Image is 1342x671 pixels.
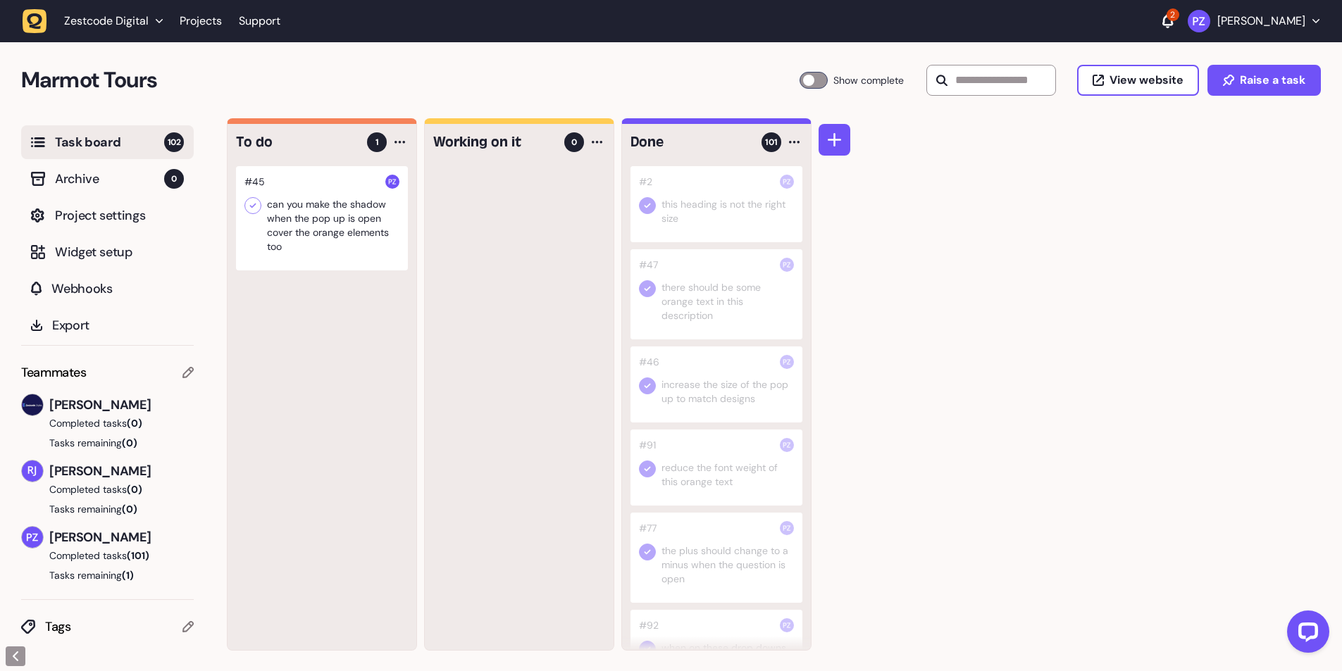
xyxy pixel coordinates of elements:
button: Completed tasks(0) [21,482,182,496]
span: Widget setup [55,242,184,262]
img: Paris Zisis [780,618,794,632]
img: Paris Zisis [1188,10,1210,32]
div: 2 [1167,8,1179,21]
img: Paris Zisis [780,355,794,369]
span: [PERSON_NAME] [49,527,194,547]
span: Webhooks [51,279,184,299]
button: Project settings [21,199,194,232]
span: [PERSON_NAME] [49,395,194,415]
img: Paris Zisis [780,438,794,452]
span: 0 [164,169,184,189]
img: Riki-leigh Jones [22,460,43,482]
button: Task board102 [21,125,194,159]
span: (0) [127,483,142,496]
button: Tasks remaining(0) [21,436,194,450]
span: View website [1110,75,1183,86]
span: (0) [122,503,137,515]
img: Paris Zisis [780,175,794,189]
button: Tasks remaining(1) [21,568,194,582]
button: Raise a task [1207,65,1321,96]
h2: Marmot Tours [21,63,800,97]
span: 102 [164,132,184,152]
span: (1) [122,569,134,582]
h4: To do [236,132,357,152]
button: Completed tasks(0) [21,416,182,430]
button: View website [1077,65,1199,96]
span: (0) [127,417,142,429]
a: Support [239,14,280,28]
button: Archive0 [21,162,194,196]
img: Harry Robinson [22,394,43,415]
span: (101) [127,549,149,562]
h4: Done [630,132,752,152]
span: Export [52,315,184,335]
button: Webhooks [21,272,194,306]
img: Paris Zisis [780,521,794,535]
h4: Working on it [433,132,554,152]
span: Teammates [21,363,87,382]
button: Export [21,308,194,342]
span: Project settings [55,206,184,225]
img: Paris Zisis [780,258,794,272]
button: [PERSON_NAME] [1188,10,1319,32]
span: Zestcode Digital [64,14,149,28]
span: Tags [45,617,182,636]
button: Widget setup [21,235,194,269]
span: [PERSON_NAME] [49,461,194,481]
span: (0) [122,437,137,449]
span: 0 [571,136,577,149]
img: Paris Zisis [385,175,399,189]
p: [PERSON_NAME] [1217,14,1305,28]
span: Show complete [833,72,904,89]
span: 1 [375,136,379,149]
span: 101 [765,136,778,149]
iframe: LiveChat chat widget [1276,605,1335,664]
button: Completed tasks(101) [21,548,182,563]
button: Zestcode Digital [23,8,171,34]
button: Tasks remaining(0) [21,502,194,516]
span: Task board [55,132,164,152]
img: Paris Zisis [22,527,43,548]
span: Raise a task [1240,75,1305,86]
a: Projects [180,8,222,34]
span: Archive [55,169,164,189]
